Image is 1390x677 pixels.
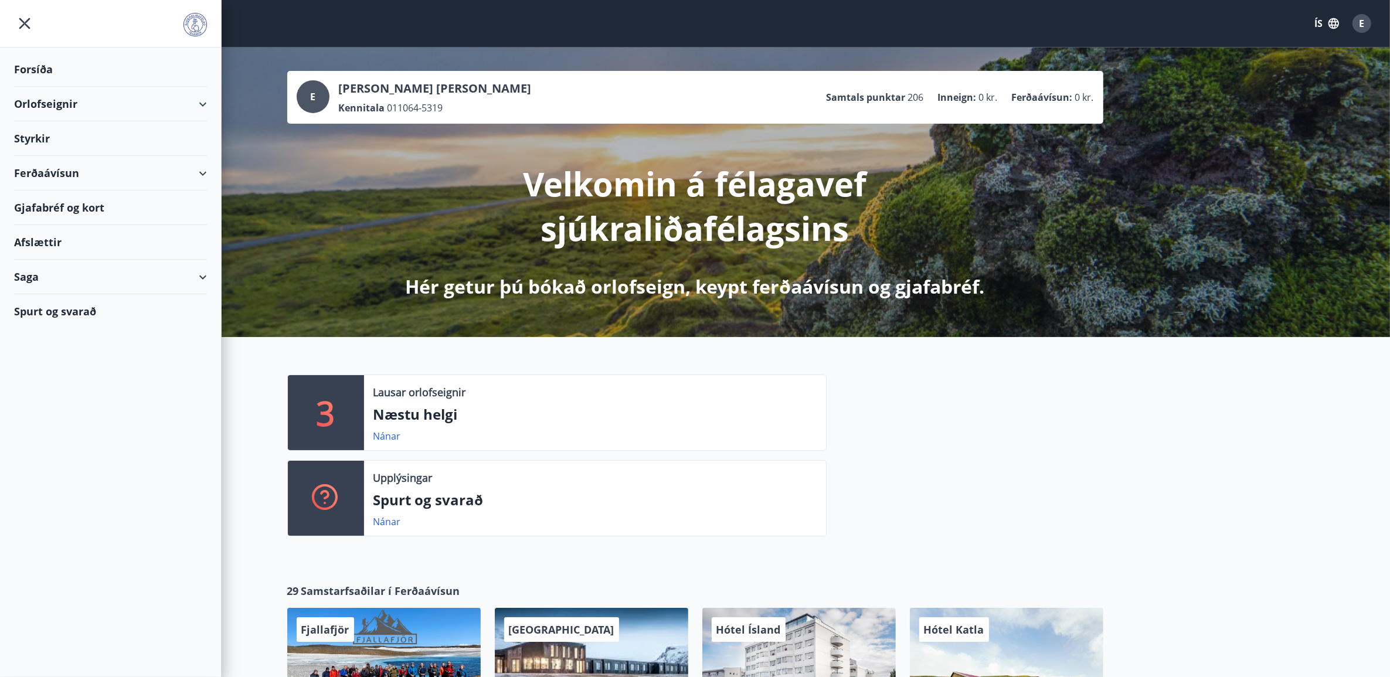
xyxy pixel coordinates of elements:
span: E [310,90,315,103]
span: Hótel Katla [924,622,984,637]
div: Gjafabréf og kort [14,190,207,225]
button: menu [14,13,35,34]
span: Samstarfsaðilar í Ferðaávísun [301,583,460,598]
p: Inneign : [938,91,977,104]
div: Saga [14,260,207,294]
p: Kennitala [339,101,385,114]
p: Ferðaávísun : [1012,91,1073,104]
p: Spurt og svarað [373,490,817,510]
span: Hótel Ísland [716,622,781,637]
span: 0 kr. [1075,91,1094,104]
button: ÍS [1308,13,1345,34]
p: Hér getur þú bókað orlofseign, keypt ferðaávísun og gjafabréf. [406,274,985,300]
a: Nánar [373,430,401,443]
span: Fjallafjör [301,622,349,637]
p: Samtals punktar [827,91,906,104]
p: Næstu helgi [373,404,817,424]
div: Ferðaávísun [14,156,207,190]
button: E [1348,9,1376,38]
a: Nánar [373,515,401,528]
div: Afslættir [14,225,207,260]
p: Velkomin á félagavef sjúkraliðafélagsins [386,161,1005,250]
span: E [1360,17,1365,30]
p: Lausar orlofseignir [373,385,466,400]
span: 206 [908,91,924,104]
p: [PERSON_NAME] [PERSON_NAME] [339,80,532,97]
p: Upplýsingar [373,470,433,485]
div: Spurt og svarað [14,294,207,328]
span: 0 kr. [979,91,998,104]
span: 011064-5319 [388,101,443,114]
div: Orlofseignir [14,87,207,121]
div: Styrkir [14,121,207,156]
span: 29 [287,583,299,598]
div: Forsíða [14,52,207,87]
p: 3 [317,390,335,435]
img: union_logo [183,13,207,36]
span: [GEOGRAPHIC_DATA] [509,622,614,637]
